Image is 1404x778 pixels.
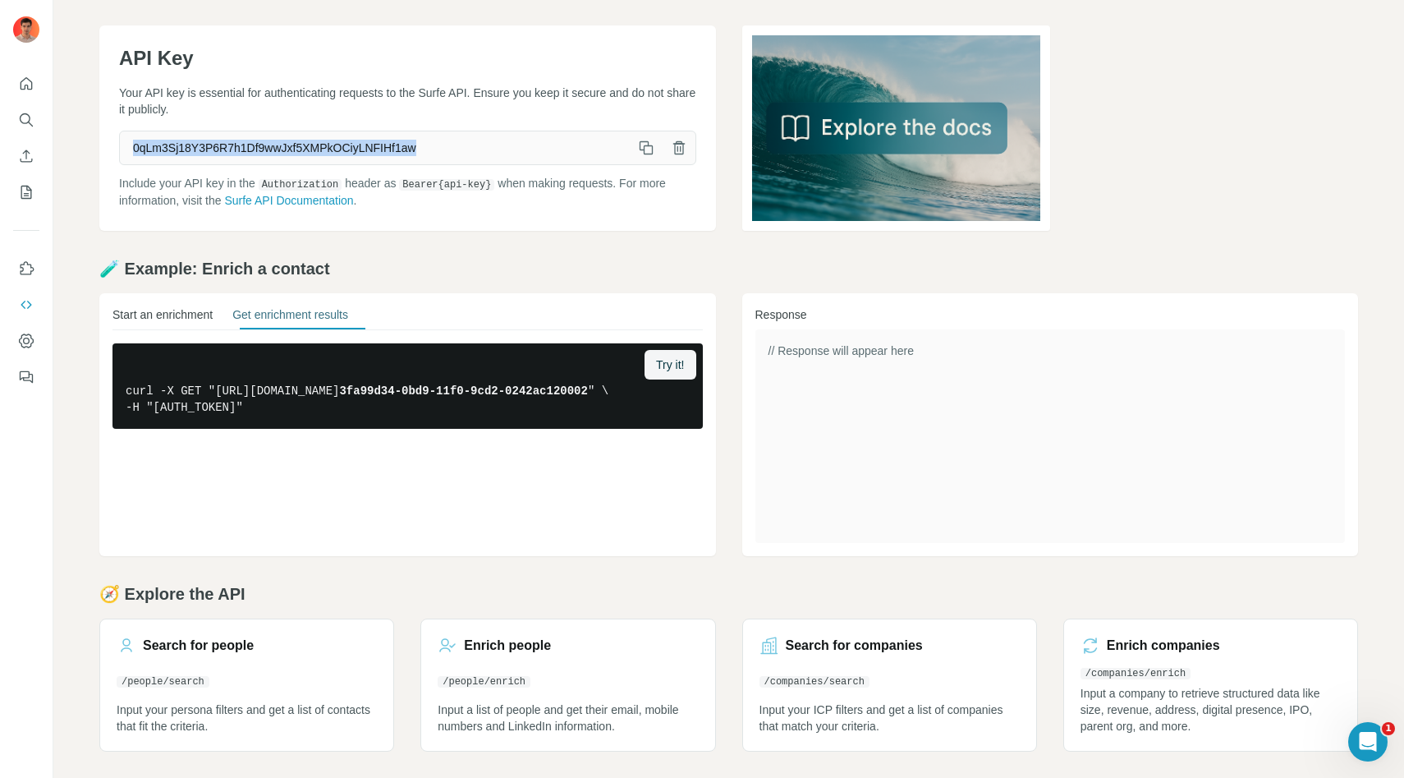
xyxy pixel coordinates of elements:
[112,306,213,329] button: Start an enrichment
[13,254,39,283] button: Use Surfe on LinkedIn
[1348,722,1388,762] iframe: Intercom live chat
[112,343,703,429] pre: curl -X GET "[URL][DOMAIN_NAME] " \ -H "[AUTH_TOKEN]"
[656,357,684,373] span: Try it!
[224,194,353,207] a: Surfe API Documentation
[99,257,1358,280] h2: 🧪 Example: Enrich a contact
[759,702,1020,734] p: Input your ICP filters and get a list of companies that match your criteria.
[13,290,39,320] button: Use Surfe API
[786,636,923,656] h3: Search for companies
[1382,722,1395,735] span: 1
[1081,668,1191,679] code: /companies/enrich
[259,179,342,191] code: Authorization
[1107,636,1220,656] h3: Enrich companies
[13,69,39,99] button: Quick start
[464,636,551,656] h3: Enrich people
[143,636,254,656] h3: Search for people
[755,306,1346,323] h3: Response
[99,582,1358,605] h2: 🧭 Explore the API
[13,105,39,135] button: Search
[232,306,348,329] button: Get enrichment results
[99,619,394,752] a: Search for people/people/searchInput your persona filters and get a list of contacts that fit the...
[13,177,39,207] button: My lists
[438,702,698,734] p: Input a list of people and get their email, mobile numbers and LinkedIn information.
[1063,619,1358,752] a: Enrich companies/companies/enrichInput a company to retrieve structured data like size, revenue, ...
[645,350,695,380] button: Try it!
[339,384,587,398] span: 3fa99d34-0bd9-11f0-9cd2-0242ac120002
[399,179,494,191] code: Bearer {api-key}
[13,16,39,43] img: Avatar
[120,133,630,163] span: 0qLm3Sj18Y3P6R7h1Df9wwJxf5XMPkOCiyLNFIHf1aw
[759,676,869,688] code: /companies/search
[117,702,377,734] p: Input your persona filters and get a list of contacts that fit the criteria.
[119,85,696,117] p: Your API key is essential for authenticating requests to the Surfe API. Ensure you keep it secure...
[1081,685,1341,734] p: Input a company to retrieve structured data like size, revenue, address, digital presence, IPO, p...
[119,45,696,71] h1: API Key
[13,362,39,392] button: Feedback
[769,344,914,357] span: // Response will appear here
[438,676,530,688] code: /people/enrich
[13,326,39,356] button: Dashboard
[13,141,39,171] button: Enrich CSV
[119,175,696,209] p: Include your API key in the header as when making requests. For more information, visit the .
[117,676,209,688] code: /people/search
[420,619,715,752] a: Enrich people/people/enrichInput a list of people and get their email, mobile numbers and LinkedI...
[742,619,1037,752] a: Search for companies/companies/searchInput your ICP filters and get a list of companies that matc...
